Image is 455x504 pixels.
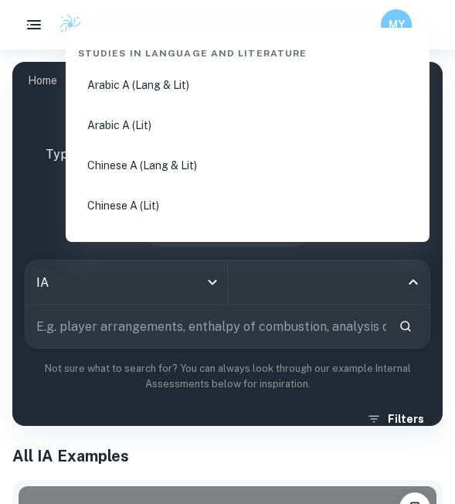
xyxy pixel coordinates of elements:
p: Not sure what to search for? You can always look through our example Internal Assessments below f... [25,361,430,393]
button: Search [392,313,419,339]
div: IA [25,261,227,304]
h6: MY [388,16,406,33]
input: E.g. player arrangements, enthalpy of combustion, analysis of a big city... [25,305,386,348]
p: Type a search phrase to find the most relevant IA examples for you [25,145,430,182]
img: profile cover [12,62,443,426]
button: Filters [363,405,430,433]
div: Studies in Language and Literature [72,34,423,66]
a: Clastify logo [49,13,82,36]
button: Close [402,271,424,293]
button: MY [381,9,412,40]
img: Clastify logo [59,13,82,36]
li: Chinese A (Lang & Lit) [72,147,423,184]
li: Chinese A (Lit) [72,187,423,224]
h1: All IA Examples [12,444,443,468]
a: Home [28,70,57,91]
li: Dutch A (Lang & Lit) [72,227,423,264]
h1: IB IA examples for all subjects [25,111,430,139]
li: Arabic A (Lang & Lit) [72,66,423,104]
li: Arabic A (Lit) [72,107,423,144]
